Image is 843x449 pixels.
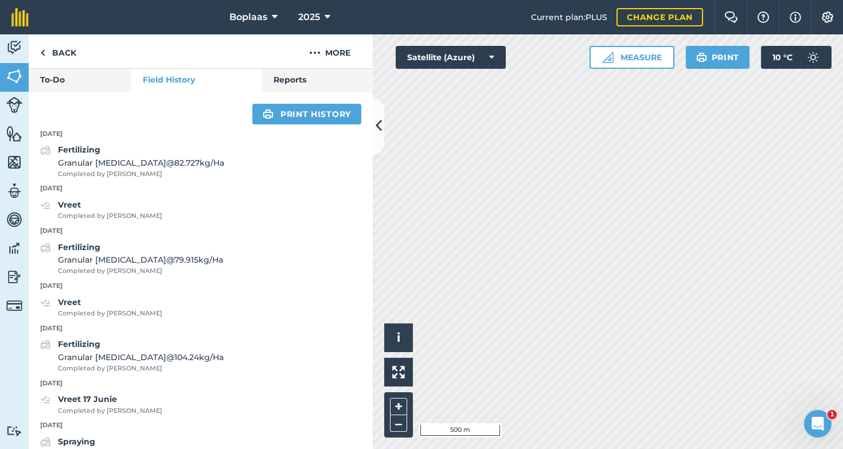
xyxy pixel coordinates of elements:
button: + [390,398,407,415]
img: svg+xml;base64,PD94bWwgdmVyc2lvbj0iMS4wIiBlbmNvZGluZz0idXRmLTgiPz4KPCEtLSBHZW5lcmF0b3I6IEFkb2JlIE... [40,241,51,255]
img: svg+xml;base64,PD94bWwgdmVyc2lvbj0iMS4wIiBlbmNvZGluZz0idXRmLTgiPz4KPCEtLSBHZW5lcmF0b3I6IEFkb2JlIE... [6,39,22,56]
span: i [397,330,400,345]
span: Granular [MEDICAL_DATA] @ 82.727 kg / Ha [58,157,224,169]
p: [DATE] [29,420,373,431]
img: Four arrows, one pointing top left, one top right, one bottom right and the last bottom left [392,366,405,378]
a: FertilizingGranular [MEDICAL_DATA]@79.915kg/HaCompleted by [PERSON_NAME] [40,241,223,276]
a: FertilizingGranular [MEDICAL_DATA]@82.727kg/HaCompleted by [PERSON_NAME] [40,143,224,179]
span: Current plan : PLUS [531,11,607,24]
button: Measure [590,46,674,69]
a: Change plan [616,8,703,26]
span: Completed by [PERSON_NAME] [58,211,162,221]
img: svg+xml;base64,PD94bWwgdmVyc2lvbj0iMS4wIiBlbmNvZGluZz0idXRmLTgiPz4KPCEtLSBHZW5lcmF0b3I6IEFkb2JlIE... [6,298,22,314]
span: 2025 [298,10,320,24]
span: Completed by [PERSON_NAME] [58,309,162,319]
img: svg+xml;base64,PHN2ZyB4bWxucz0iaHR0cDovL3d3dy53My5vcmcvMjAwMC9zdmciIHdpZHRoPSIyMCIgaGVpZ2h0PSIyNC... [309,46,321,60]
button: Print [686,46,750,69]
a: FertilizingGranular [MEDICAL_DATA]@104.24kg/HaCompleted by [PERSON_NAME] [40,338,224,373]
img: svg+xml;base64,PD94bWwgdmVyc2lvbj0iMS4wIiBlbmNvZGluZz0idXRmLTgiPz4KPCEtLSBHZW5lcmF0b3I6IEFkb2JlIE... [6,425,22,436]
span: Completed by [PERSON_NAME] [58,406,162,416]
a: Back [29,34,88,68]
img: A cog icon [821,11,834,23]
p: [DATE] [29,281,373,291]
p: [DATE] [29,378,373,389]
a: Vreet 17 JunieCompleted by [PERSON_NAME] [40,393,162,416]
strong: Vreet [58,297,81,307]
img: svg+xml;base64,PD94bWwgdmVyc2lvbj0iMS4wIiBlbmNvZGluZz0idXRmLTgiPz4KPCEtLSBHZW5lcmF0b3I6IEFkb2JlIE... [40,435,51,449]
img: svg+xml;base64,PD94bWwgdmVyc2lvbj0iMS4wIiBlbmNvZGluZz0idXRmLTgiPz4KPCEtLSBHZW5lcmF0b3I6IEFkb2JlIE... [6,182,22,200]
strong: Vreet 17 Junie [58,394,117,404]
img: svg+xml;base64,PD94bWwgdmVyc2lvbj0iMS4wIiBlbmNvZGluZz0idXRmLTgiPz4KPCEtLSBHZW5lcmF0b3I6IEFkb2JlIE... [6,211,22,228]
span: Completed by [PERSON_NAME] [58,266,223,276]
a: Print history [252,104,361,124]
strong: Spraying [58,436,95,447]
span: 10 ° C [772,46,793,69]
strong: Vreet [58,200,81,210]
img: svg+xml;base64,PHN2ZyB4bWxucz0iaHR0cDovL3d3dy53My5vcmcvMjAwMC9zdmciIHdpZHRoPSI1NiIgaGVpZ2h0PSI2MC... [6,154,22,171]
button: – [390,415,407,432]
button: More [287,34,373,68]
button: i [384,323,413,352]
a: Field History [131,67,262,92]
img: svg+xml;base64,PD94bWwgdmVyc2lvbj0iMS4wIiBlbmNvZGluZz0idXRmLTgiPz4KPCEtLSBHZW5lcmF0b3I6IEFkb2JlIE... [40,393,51,407]
img: svg+xml;base64,PD94bWwgdmVyc2lvbj0iMS4wIiBlbmNvZGluZz0idXRmLTgiPz4KPCEtLSBHZW5lcmF0b3I6IEFkb2JlIE... [6,268,22,286]
p: [DATE] [29,183,373,194]
strong: Fertilizing [58,339,100,349]
img: Ruler icon [602,52,614,63]
span: Boplaas [229,10,267,24]
img: svg+xml;base64,PD94bWwgdmVyc2lvbj0iMS4wIiBlbmNvZGluZz0idXRmLTgiPz4KPCEtLSBHZW5lcmF0b3I6IEFkb2JlIE... [6,97,22,113]
a: Reports [262,67,373,92]
p: [DATE] [29,226,373,236]
img: fieldmargin Logo [11,8,29,26]
button: Satellite (Azure) [396,46,506,69]
strong: Fertilizing [58,242,100,252]
strong: Fertilizing [58,145,100,155]
span: Completed by [PERSON_NAME] [58,169,224,179]
img: svg+xml;base64,PD94bWwgdmVyc2lvbj0iMS4wIiBlbmNvZGluZz0idXRmLTgiPz4KPCEtLSBHZW5lcmF0b3I6IEFkb2JlIE... [40,143,51,157]
img: svg+xml;base64,PD94bWwgdmVyc2lvbj0iMS4wIiBlbmNvZGluZz0idXRmLTgiPz4KPCEtLSBHZW5lcmF0b3I6IEFkb2JlIE... [6,240,22,257]
a: VreetCompleted by [PERSON_NAME] [40,296,162,319]
iframe: Intercom live chat [804,410,832,438]
img: Two speech bubbles overlapping with the left bubble in the forefront [724,11,738,23]
a: To-Do [29,67,131,92]
img: svg+xml;base64,PHN2ZyB4bWxucz0iaHR0cDovL3d3dy53My5vcmcvMjAwMC9zdmciIHdpZHRoPSI1NiIgaGVpZ2h0PSI2MC... [6,68,22,85]
span: Completed by [PERSON_NAME] [58,364,224,374]
span: Granular [MEDICAL_DATA] @ 104.24 kg / Ha [58,351,224,364]
a: VreetCompleted by [PERSON_NAME] [40,198,162,221]
img: svg+xml;base64,PHN2ZyB4bWxucz0iaHR0cDovL3d3dy53My5vcmcvMjAwMC9zdmciIHdpZHRoPSIxOSIgaGVpZ2h0PSIyNC... [263,107,274,121]
img: svg+xml;base64,PD94bWwgdmVyc2lvbj0iMS4wIiBlbmNvZGluZz0idXRmLTgiPz4KPCEtLSBHZW5lcmF0b3I6IEFkb2JlIE... [40,296,51,310]
img: svg+xml;base64,PHN2ZyB4bWxucz0iaHR0cDovL3d3dy53My5vcmcvMjAwMC9zdmciIHdpZHRoPSI5IiBoZWlnaHQ9IjI0Ii... [40,46,45,60]
img: svg+xml;base64,PD94bWwgdmVyc2lvbj0iMS4wIiBlbmNvZGluZz0idXRmLTgiPz4KPCEtLSBHZW5lcmF0b3I6IEFkb2JlIE... [40,198,51,212]
img: svg+xml;base64,PHN2ZyB4bWxucz0iaHR0cDovL3d3dy53My5vcmcvMjAwMC9zdmciIHdpZHRoPSIxOSIgaGVpZ2h0PSIyNC... [696,50,707,64]
span: 1 [828,410,837,419]
img: svg+xml;base64,PHN2ZyB4bWxucz0iaHR0cDovL3d3dy53My5vcmcvMjAwMC9zdmciIHdpZHRoPSIxNyIgaGVpZ2h0PSIxNy... [790,10,801,24]
button: 10 °C [761,46,832,69]
p: [DATE] [29,323,373,334]
img: svg+xml;base64,PHN2ZyB4bWxucz0iaHR0cDovL3d3dy53My5vcmcvMjAwMC9zdmciIHdpZHRoPSI1NiIgaGVpZ2h0PSI2MC... [6,125,22,142]
img: svg+xml;base64,PD94bWwgdmVyc2lvbj0iMS4wIiBlbmNvZGluZz0idXRmLTgiPz4KPCEtLSBHZW5lcmF0b3I6IEFkb2JlIE... [802,46,825,69]
img: svg+xml;base64,PD94bWwgdmVyc2lvbj0iMS4wIiBlbmNvZGluZz0idXRmLTgiPz4KPCEtLSBHZW5lcmF0b3I6IEFkb2JlIE... [40,338,51,352]
img: A question mark icon [756,11,770,23]
span: Granular [MEDICAL_DATA] @ 79.915 kg / Ha [58,253,223,266]
p: [DATE] [29,129,373,139]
